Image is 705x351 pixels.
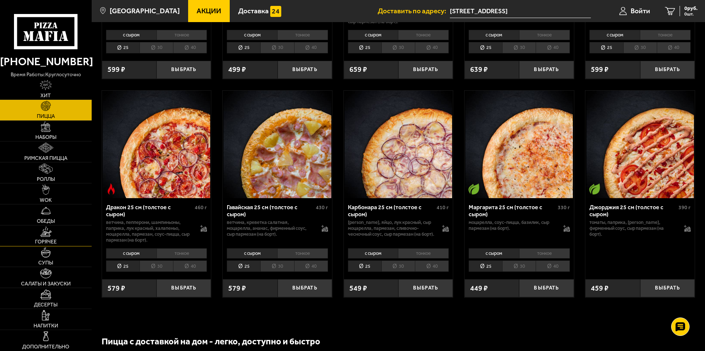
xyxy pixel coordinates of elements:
[558,204,570,211] span: 330 г
[640,61,695,79] button: Выбрать
[140,260,173,272] li: 30
[277,30,328,40] li: тонкое
[227,42,260,53] li: 25
[585,91,695,198] a: Вегетарианское блюдоДжорджия 25 см (толстое с сыром)
[173,42,207,53] li: 40
[684,6,698,11] span: 0 руб.
[502,260,536,272] li: 30
[316,204,328,211] span: 430 г
[348,42,381,53] li: 25
[349,285,367,292] span: 549 ₽
[260,42,294,53] li: 30
[678,204,691,211] span: 390 г
[519,30,570,40] li: тонкое
[589,183,600,194] img: Вегетарианское блюдо
[348,204,435,218] div: Карбонара 25 см (толстое с сыром)
[589,220,677,237] p: томаты, паприка, [PERSON_NAME], фирменный соус, сыр пармезан (на борт).
[227,220,314,237] p: ветчина, креветка салатная, моцарелла, ананас, фирменный соус, сыр пармезан (на борт).
[277,248,328,259] li: тонкое
[470,285,488,292] span: 449 ₽
[223,91,332,198] a: Гавайская 25 см (толстое с сыром)
[227,30,277,40] li: с сыром
[156,61,211,79] button: Выбрать
[40,198,52,203] span: WOK
[348,220,435,237] p: [PERSON_NAME], яйцо, лук красный, сыр Моцарелла, пармезан, сливочно-чесночный соус, сыр пармезан ...
[156,30,207,40] li: тонкое
[589,204,677,218] div: Джорджия 25 см (толстое с сыром)
[450,4,591,18] span: Санкт-Петербург, Богатырский проспект, 14к2
[586,91,694,198] img: Джорджия 25 см (толстое с сыром)
[349,66,367,73] span: 659 ₽
[278,279,332,297] button: Выбрать
[469,220,556,231] p: моцарелла, соус-пицца, базилик, сыр пармезан (на борт).
[106,30,156,40] li: с сыром
[227,260,260,272] li: 25
[415,260,449,272] li: 40
[156,248,207,259] li: тонкое
[519,61,574,79] button: Выбрать
[640,30,691,40] li: тонкое
[106,42,140,53] li: 25
[468,183,479,194] img: Вегетарианское блюдо
[37,114,55,119] span: Пицца
[640,279,695,297] button: Выбрать
[502,42,536,53] li: 30
[398,279,453,297] button: Выбрать
[398,61,453,79] button: Выбрать
[589,30,640,40] li: с сыром
[173,260,207,272] li: 40
[22,344,69,350] span: Дополнительно
[381,42,415,53] li: 30
[591,285,609,292] span: 459 ₽
[591,66,609,73] span: 599 ₽
[106,220,193,243] p: ветчина, пепперони, шампиньоны, паприка, лук красный, халапеньо, моцарелла, пармезан, соус-пицца,...
[107,285,125,292] span: 579 ₽
[344,91,453,198] a: Карбонара 25 см (толстое с сыром)
[437,204,449,211] span: 410 г
[294,42,328,53] li: 40
[589,42,623,53] li: 25
[106,204,193,218] div: Дракон 25 см (толстое с сыром)
[102,335,543,348] h2: Пицца с доставкой на дом - легко, доступно и быстро
[35,239,57,245] span: Горячее
[21,281,71,287] span: Салаты и закуски
[536,42,570,53] li: 40
[102,91,211,198] a: Острое блюдоДракон 25 см (толстое с сыром)
[398,30,449,40] li: тонкое
[37,177,55,182] span: Роллы
[106,248,156,259] li: с сыром
[450,4,591,18] input: Ваш адрес доставки
[103,91,210,198] img: Дракон 25 см (толстое с сыром)
[34,302,57,308] span: Десерты
[345,91,452,198] img: Карбонара 25 см (толстое с сыром)
[156,279,211,297] button: Выбрать
[227,204,314,218] div: Гавайская 25 см (толстое с сыром)
[260,260,294,272] li: 30
[106,260,140,272] li: 25
[465,91,573,198] img: Маргарита 25 см (толстое с сыром)
[38,260,53,266] span: Супы
[623,42,657,53] li: 30
[631,7,650,14] span: Войти
[270,6,281,17] img: 15daf4d41897b9f0e9f617042186c801.svg
[469,260,502,272] li: 25
[238,7,269,14] span: Доставка
[107,66,125,73] span: 599 ₽
[35,135,56,140] span: Наборы
[470,66,488,73] span: 639 ₽
[469,204,556,218] div: Маргарита 25 см (толстое с сыром)
[398,248,449,259] li: тонкое
[227,248,277,259] li: с сыром
[197,7,221,14] span: Акции
[519,248,570,259] li: тонкое
[37,219,55,224] span: Обеды
[469,30,519,40] li: с сыром
[519,279,574,297] button: Выбрать
[228,285,246,292] span: 579 ₽
[40,93,51,98] span: Хит
[278,61,332,79] button: Выбрать
[415,42,449,53] li: 40
[294,260,328,272] li: 40
[106,183,117,194] img: Острое блюдо
[140,42,173,53] li: 30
